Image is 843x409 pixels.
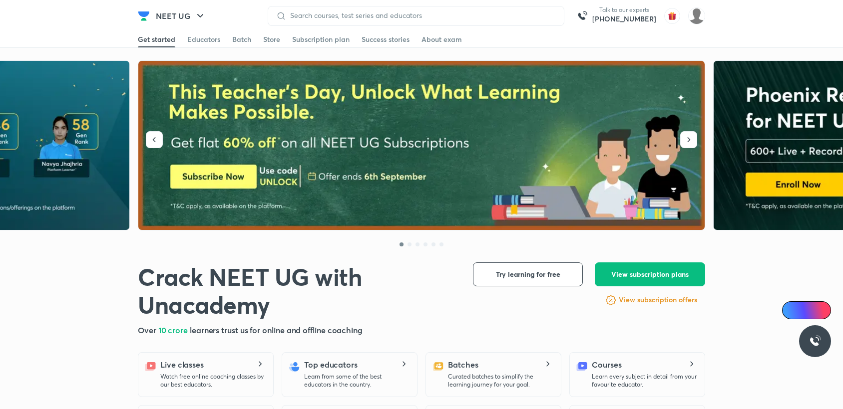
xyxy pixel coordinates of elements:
[788,306,796,314] img: Icon
[362,34,410,44] div: Success stories
[138,10,150,22] img: Company Logo
[138,31,175,47] a: Get started
[292,34,350,44] div: Subscription plan
[187,31,220,47] a: Educators
[158,325,190,335] span: 10 crore
[592,6,656,14] p: Talk to our experts
[304,359,358,371] h5: Top educators
[362,31,410,47] a: Success stories
[572,6,592,26] img: call-us
[286,11,556,19] input: Search courses, test series and educators
[138,325,158,335] span: Over
[190,325,363,335] span: learners trust us for online and offline coaching
[664,8,680,24] img: avatar
[150,6,212,26] button: NEET UG
[263,34,280,44] div: Store
[619,295,697,305] h6: View subscription offers
[304,373,409,389] p: Learn from some of the best educators in the country.
[688,7,705,24] img: Payal
[138,34,175,44] div: Get started
[619,294,697,306] a: View subscription offers
[138,262,457,318] h1: Crack NEET UG with Unacademy
[160,359,204,371] h5: Live classes
[421,34,462,44] div: About exam
[592,14,656,24] a: [PHONE_NUMBER]
[232,31,251,47] a: Batch
[448,359,478,371] h5: Batches
[160,373,265,389] p: Watch free online coaching classes by our best educators.
[592,359,621,371] h5: Courses
[448,373,553,389] p: Curated batches to simplify the learning journey for your goal.
[799,306,825,314] span: Ai Doubts
[592,373,697,389] p: Learn every subject in detail from your favourite educator.
[292,31,350,47] a: Subscription plan
[263,31,280,47] a: Store
[473,262,583,286] button: Try learning for free
[421,31,462,47] a: About exam
[187,34,220,44] div: Educators
[595,262,705,286] button: View subscription plans
[496,269,560,279] span: Try learning for free
[232,34,251,44] div: Batch
[809,335,821,347] img: ttu
[611,269,689,279] span: View subscription plans
[782,301,831,319] a: Ai Doubts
